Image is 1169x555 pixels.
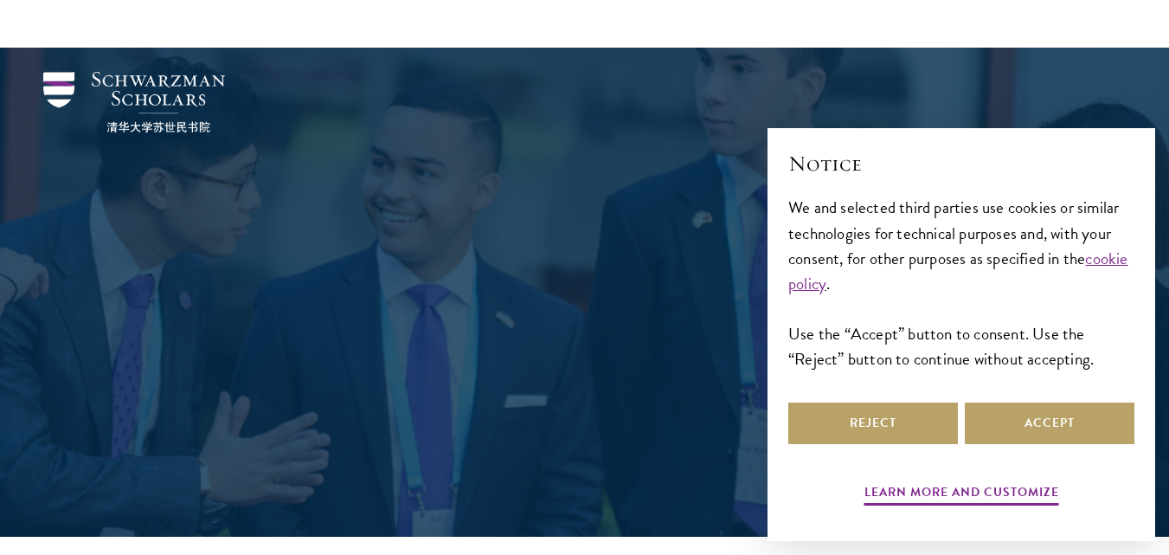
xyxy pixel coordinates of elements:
[788,403,958,444] button: Reject
[43,72,225,132] img: Schwarzman Scholars
[788,246,1128,296] a: cookie policy
[788,195,1134,371] div: We and selected third parties use cookies or similar technologies for technical purposes and, wit...
[965,403,1134,444] button: Accept
[788,149,1134,178] h2: Notice
[864,481,1059,508] button: Learn more and customize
